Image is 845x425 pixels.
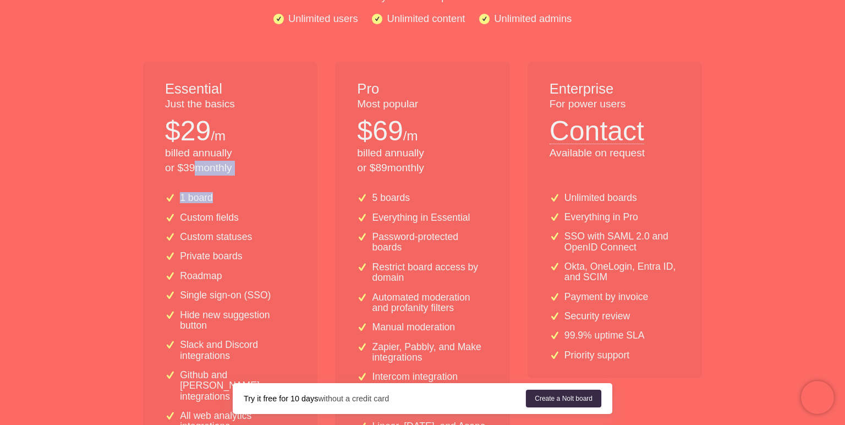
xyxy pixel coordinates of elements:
[564,193,637,203] p: Unlimited boards
[372,212,470,223] p: Everything in Essential
[180,193,213,203] p: 1 board
[165,97,295,112] p: Just the basics
[180,310,295,331] p: Hide new suggestion button
[244,393,526,404] div: without a credit card
[372,292,488,314] p: Automated moderation and profanity filters
[387,10,465,26] p: Unlimited content
[564,231,680,253] p: SSO with SAML 2.0 and OpenID Connect
[244,394,318,403] strong: Try it free for 10 days
[372,262,488,284] p: Restrict board access by domain
[372,193,410,203] p: 5 boards
[564,212,638,222] p: Everything in Pro
[180,251,242,261] p: Private boards
[372,372,458,382] p: Intercom integration
[211,127,226,145] p: /m
[550,146,680,161] p: Available on request
[180,271,222,281] p: Roadmap
[357,146,487,176] p: billed annually or $ 89 monthly
[564,350,629,361] p: Priority support
[357,79,487,99] h1: Pro
[180,370,295,402] p: Github and [PERSON_NAME] integrations
[180,340,295,361] p: Slack and Discord integrations
[550,112,644,144] button: Contact
[165,79,295,99] h1: Essential
[564,261,680,283] p: Okta, OneLogin, Entra ID, and SCIM
[494,10,572,26] p: Unlimited admins
[165,112,211,150] p: $ 29
[550,97,680,112] p: For power users
[357,112,403,150] p: $ 69
[526,390,601,407] a: Create a Nolt board
[564,330,645,341] p: 99.9% uptime SLA
[288,10,358,26] p: Unlimited users
[372,342,488,363] p: Zapier, Pabbly, and Make integrations
[180,232,252,242] p: Custom statuses
[357,97,487,112] p: Most popular
[403,127,418,145] p: /m
[372,322,456,333] p: Manual moderation
[372,232,488,253] p: Password-protected boards
[801,381,834,414] iframe: Chatra live chat
[180,212,239,223] p: Custom fields
[564,311,630,322] p: Security review
[550,79,680,99] h1: Enterprise
[564,292,649,302] p: Payment by invoice
[180,290,271,301] p: Single sign-on (SSO)
[165,146,295,176] p: billed annually or $ 39 monthly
